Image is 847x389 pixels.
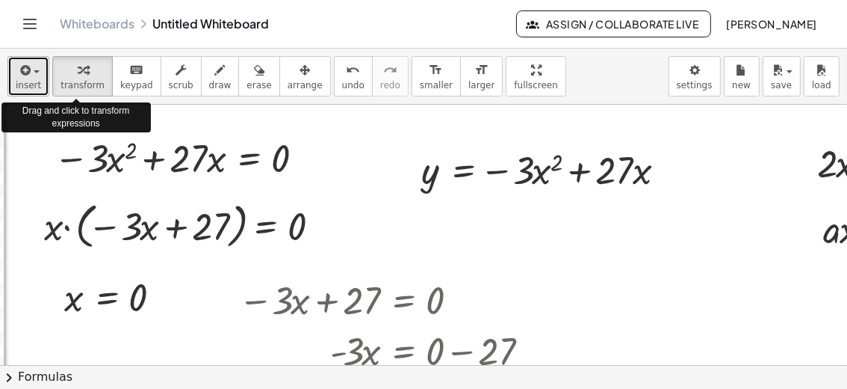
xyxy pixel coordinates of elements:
[209,80,232,91] span: draw
[60,16,134,31] a: Whiteboards
[468,80,494,91] span: larger
[380,80,400,91] span: redo
[474,61,488,79] i: format_size
[18,12,42,36] button: Toggle navigation
[7,56,49,97] button: insert
[288,80,323,91] span: arrange
[529,17,698,31] span: Assign / Collaborate Live
[383,61,397,79] i: redo
[334,56,373,97] button: undoundo
[420,80,453,91] span: smaller
[771,80,792,91] span: save
[763,56,801,97] button: save
[677,80,713,91] span: settings
[1,102,151,132] div: Drag and click to transform expressions
[460,56,503,97] button: format_sizelarger
[714,10,829,37] button: [PERSON_NAME]
[246,80,271,91] span: erase
[346,61,360,79] i: undo
[112,56,161,97] button: keyboardkeypad
[201,56,240,97] button: draw
[668,56,721,97] button: settings
[412,56,461,97] button: format_sizesmaller
[726,17,817,31] span: [PERSON_NAME]
[372,56,409,97] button: redoredo
[342,80,364,91] span: undo
[169,80,193,91] span: scrub
[161,56,202,97] button: scrub
[238,56,279,97] button: erase
[429,61,443,79] i: format_size
[52,56,113,97] button: transform
[506,56,565,97] button: fullscreen
[129,61,143,79] i: keyboard
[279,56,331,97] button: arrange
[60,80,105,91] span: transform
[812,80,831,91] span: load
[804,56,840,97] button: load
[724,56,760,97] button: new
[120,80,153,91] span: keypad
[516,10,711,37] button: Assign / Collaborate Live
[16,80,41,91] span: insert
[514,80,557,91] span: fullscreen
[732,80,751,91] span: new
